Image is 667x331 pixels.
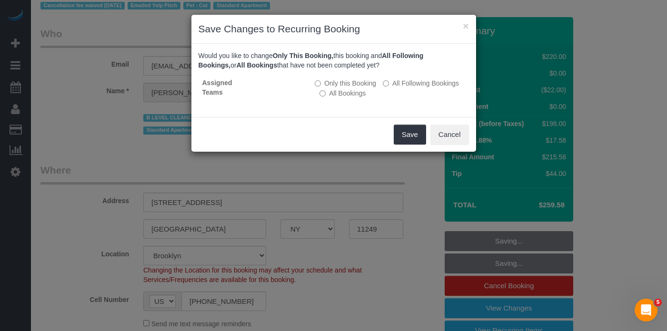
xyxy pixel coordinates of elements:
span: 5 [654,299,662,306]
input: Only this Booking [315,80,321,87]
b: All Bookings [237,61,278,69]
p: Would you like to change this booking and or that have not been completed yet? [199,51,469,70]
label: All bookings that have not been completed yet will be changed. [319,88,366,98]
input: All Following Bookings [383,80,389,87]
strong: Assigned Teams [202,79,232,96]
b: Only This Booking, [273,52,334,59]
iframe: Intercom live chat [635,299,657,321]
h3: Save Changes to Recurring Booking [199,22,469,36]
button: × [463,21,468,31]
label: This and all the bookings after it will be changed. [383,78,459,88]
button: Cancel [430,125,469,145]
button: Save [394,125,426,145]
input: All Bookings [319,90,326,97]
label: All other bookings in the series will remain the same. [315,78,376,88]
